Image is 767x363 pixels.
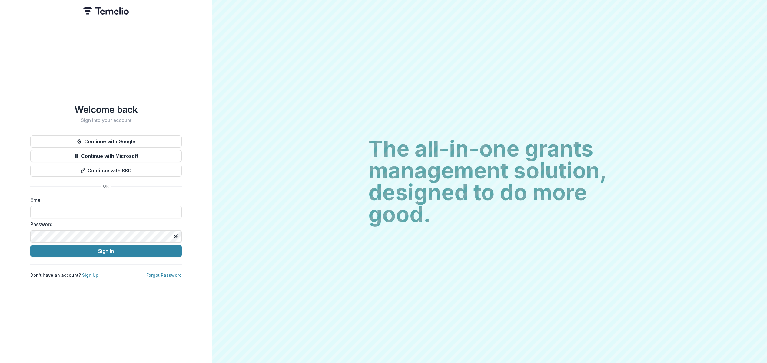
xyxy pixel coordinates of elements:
[30,135,182,148] button: Continue with Google
[30,104,182,115] h1: Welcome back
[82,273,98,278] a: Sign Up
[30,165,182,177] button: Continue with SSO
[146,273,182,278] a: Forgot Password
[30,272,98,278] p: Don't have an account?
[30,245,182,257] button: Sign In
[30,196,178,204] label: Email
[83,7,129,15] img: Temelio
[30,150,182,162] button: Continue with Microsoft
[30,117,182,123] h2: Sign into your account
[30,221,178,228] label: Password
[171,232,181,241] button: Toggle password visibility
